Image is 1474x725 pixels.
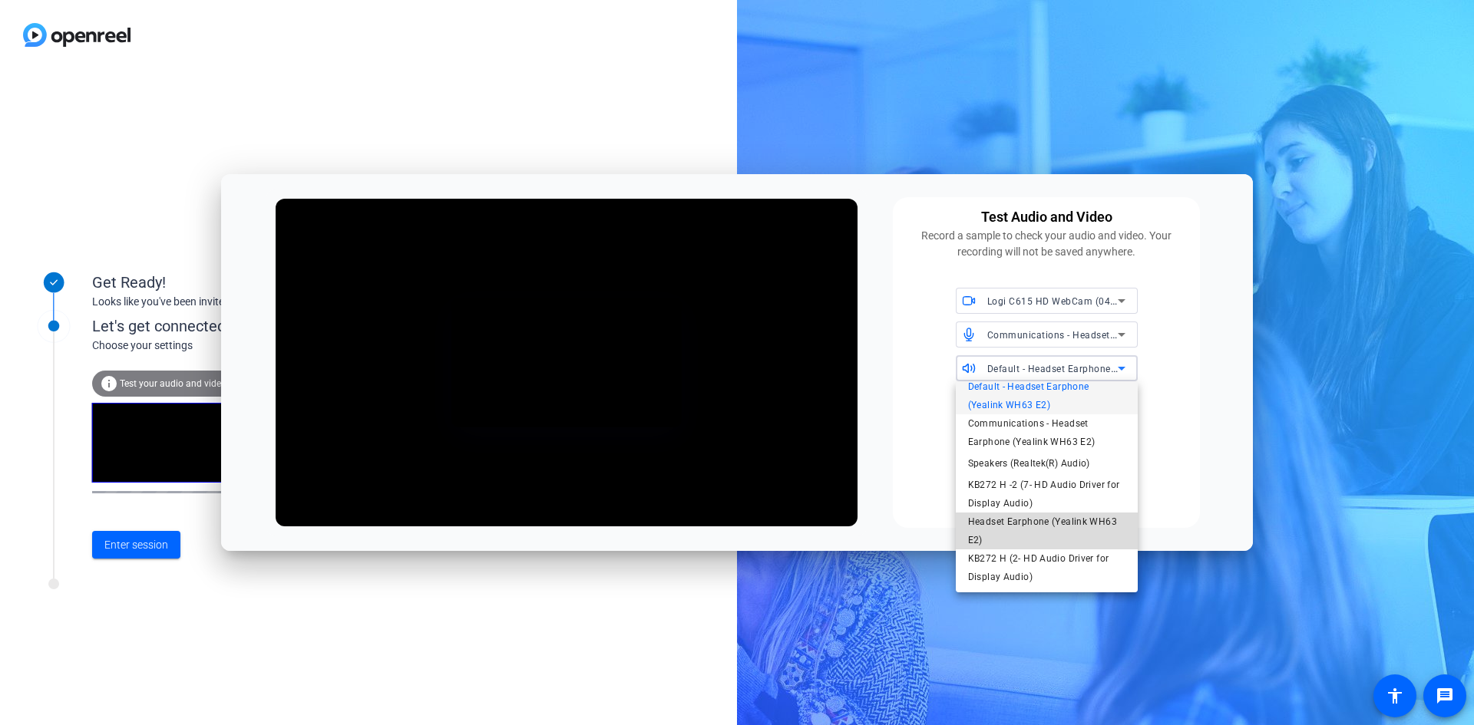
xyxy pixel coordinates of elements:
span: Default - Headset Earphone (Yealink WH63 E2) [968,377,1125,414]
span: KB272 H -2 (7- HD Audio Driver for Display Audio) [968,476,1125,512]
span: Speakers (Realtek(R) Audio) [968,454,1090,473]
span: Communications - Headset Earphone (Yealink WH63 E2) [968,414,1125,451]
span: Headset Earphone (Yealink WH63 E2) [968,512,1125,549]
span: KB272 H (2- HD Audio Driver for Display Audio) [968,549,1125,586]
